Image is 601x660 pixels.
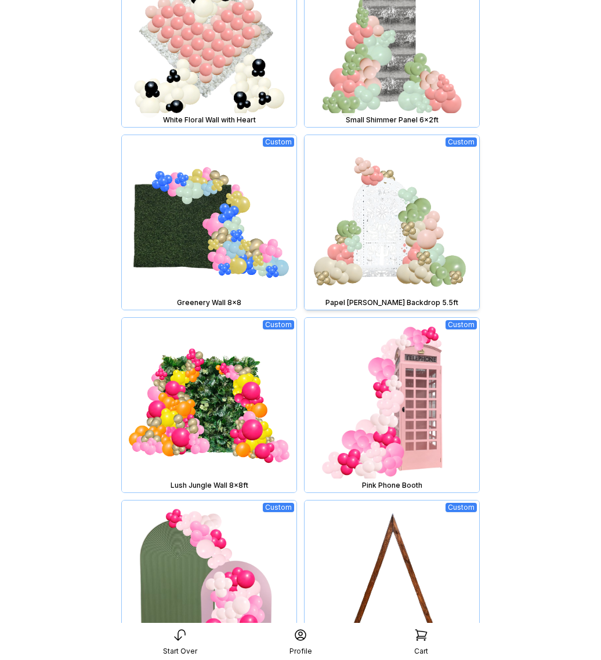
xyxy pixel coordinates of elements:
[163,647,197,656] div: Start Over
[124,298,294,307] div: Greenery Wall 8x8
[124,115,294,125] div: White Floral Wall with Heart
[305,318,479,492] img: Pink Phone Booth
[122,318,296,492] img: Lush Jungle Wall 8x8ft
[307,481,477,490] div: Pink Phone Booth
[446,503,477,512] div: Custom
[263,503,294,512] div: Custom
[414,647,428,656] div: Cart
[124,481,294,490] div: Lush Jungle Wall 8x8ft
[263,320,294,329] div: Custom
[289,647,312,656] div: Profile
[307,115,477,125] div: Small Shimmer Panel 6x2ft
[122,135,296,310] img: Greenery Wall 8x8
[446,137,477,147] div: Custom
[263,137,294,147] div: Custom
[307,298,477,307] div: Papel [PERSON_NAME] Backdrop 5.5ft
[446,320,477,329] div: Custom
[305,135,479,310] img: Papel Picado Backdrop 5.5ft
